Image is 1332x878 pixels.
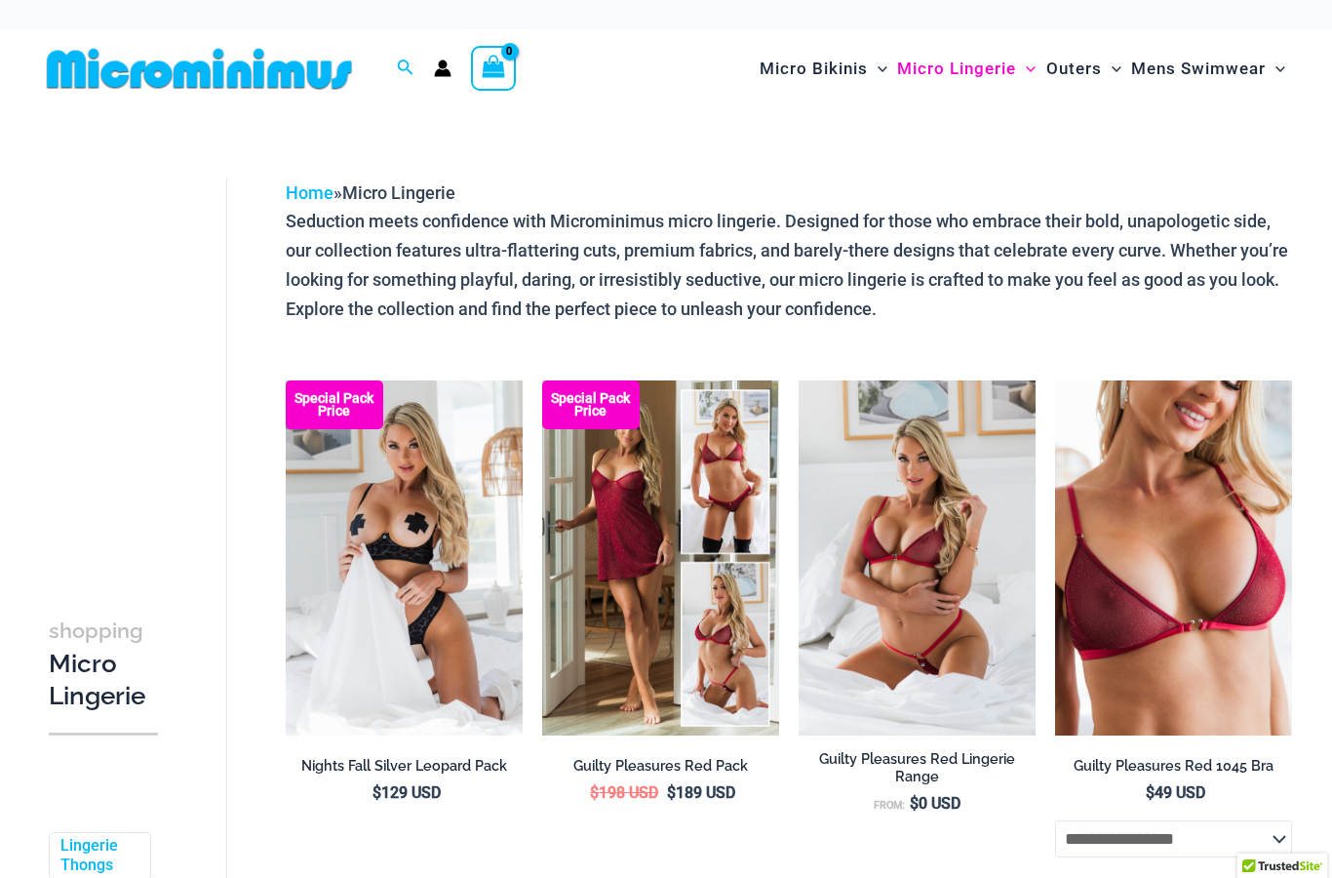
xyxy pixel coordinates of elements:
[49,619,143,643] span: shopping
[1055,380,1292,737] img: Guilty Pleasures Red 1045 Bra 01
[49,614,158,713] h3: Micro Lingerie
[1146,783,1205,802] bdi: 49 USD
[892,39,1040,99] a: Micro LingerieMenu ToggleMenu Toggle
[1046,44,1102,94] span: Outers
[1055,757,1292,782] a: Guilty Pleasures Red 1045 Bra
[667,783,735,802] bdi: 189 USD
[471,46,516,91] a: View Shopping Cart, empty
[799,750,1036,794] a: Guilty Pleasures Red Lingerie Range
[1126,39,1290,99] a: Mens SwimwearMenu ToggleMenu Toggle
[542,392,640,418] b: Special Pack Price
[897,44,1016,94] span: Micro Lingerie
[542,757,779,782] a: Guilty Pleasures Red Pack
[590,783,658,802] bdi: 198 USD
[372,783,381,802] span: $
[342,182,455,203] span: Micro Lingerie
[667,783,676,802] span: $
[910,794,919,813] span: $
[1041,39,1126,99] a: OutersMenu ToggleMenu Toggle
[286,207,1292,323] p: Seduction meets confidence with Microminimus micro lingerie. Designed for those who embrace their...
[49,163,224,553] iframe: TrustedSite Certified
[1131,44,1266,94] span: Mens Swimwear
[397,57,414,81] a: Search icon link
[542,380,779,737] img: Guilty Pleasures Red Collection Pack F
[286,757,523,776] h2: Nights Fall Silver Leopard Pack
[755,39,892,99] a: Micro BikinisMenu ToggleMenu Toggle
[286,380,523,737] a: Nights Fall Silver Leopard 1036 Bra 6046 Thong 09v2 Nights Fall Silver Leopard 1036 Bra 6046 Thon...
[799,380,1036,737] img: Guilty Pleasures Red 1045 Bra 689 Micro 05
[372,783,441,802] bdi: 129 USD
[60,836,136,877] a: Lingerie Thongs
[434,60,451,77] a: Account icon link
[910,794,960,813] bdi: 0 USD
[590,783,599,802] span: $
[286,182,455,203] span: »
[1102,44,1121,94] span: Menu Toggle
[874,799,905,812] span: From:
[1266,44,1285,94] span: Menu Toggle
[542,757,779,776] h2: Guilty Pleasures Red Pack
[1055,380,1292,737] a: Guilty Pleasures Red 1045 Bra 01Guilty Pleasures Red 1045 Bra 02Guilty Pleasures Red 1045 Bra 02
[1055,757,1292,776] h2: Guilty Pleasures Red 1045 Bra
[286,182,333,203] a: Home
[799,750,1036,786] h2: Guilty Pleasures Red Lingerie Range
[286,380,523,737] img: Nights Fall Silver Leopard 1036 Bra 6046 Thong 09v2
[760,44,868,94] span: Micro Bikinis
[1146,783,1155,802] span: $
[752,36,1293,101] nav: Site Navigation
[286,757,523,782] a: Nights Fall Silver Leopard Pack
[542,380,779,737] a: Guilty Pleasures Red Collection Pack F Guilty Pleasures Red Collection Pack BGuilty Pleasures Red...
[286,392,383,418] b: Special Pack Price
[1016,44,1036,94] span: Menu Toggle
[799,380,1036,737] a: Guilty Pleasures Red 1045 Bra 689 Micro 05Guilty Pleasures Red 1045 Bra 689 Micro 06Guilty Pleasu...
[39,47,360,91] img: MM SHOP LOGO FLAT
[868,44,887,94] span: Menu Toggle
